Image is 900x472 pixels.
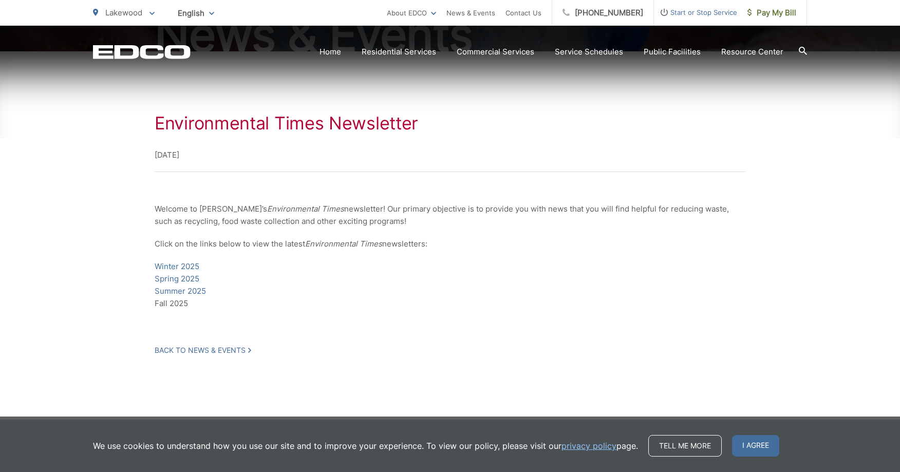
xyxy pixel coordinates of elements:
p: Click on the links below to view the latest newsletters: [155,238,745,250]
a: Tell me more [648,435,722,457]
a: privacy policy [561,440,616,452]
a: Service Schedules [555,46,623,58]
a: News & Events [446,7,495,19]
a: About EDCO [387,7,436,19]
span: Lakewood [105,8,142,17]
a: Commercial Services [457,46,534,58]
em: Environmental Times [305,239,382,249]
span: I agree [732,435,779,457]
a: Public Facilities [644,46,701,58]
em: Environmental Times [267,204,344,214]
p: [DATE] [155,149,745,161]
span: Pay My Bill [747,7,796,19]
a: Summer 2025 [155,285,206,297]
p: Fall 2025 [155,260,745,310]
h1: Environmental Times Newsletter [155,113,745,134]
a: Back to News & Events [155,346,251,355]
span: English [170,4,222,22]
a: Winter 2025 [155,260,199,273]
a: Spring 2025 [155,273,199,285]
a: EDCD logo. Return to the homepage. [93,45,191,59]
a: Resource Center [721,46,783,58]
a: Home [320,46,341,58]
a: Residential Services [362,46,436,58]
p: Welcome to [PERSON_NAME]’s newsletter! Our primary objective is to provide you with news that you... [155,203,745,228]
p: We use cookies to understand how you use our site and to improve your experience. To view our pol... [93,440,638,452]
a: Contact Us [505,7,541,19]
